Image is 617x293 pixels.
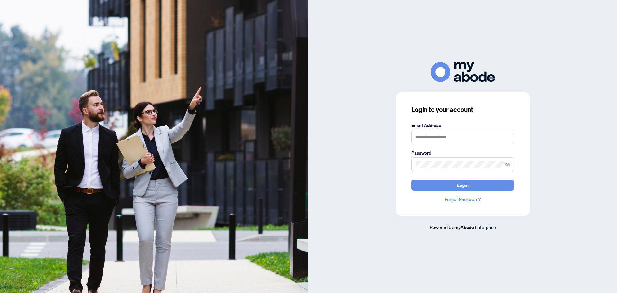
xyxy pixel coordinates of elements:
[475,224,496,230] span: Enterprise
[411,196,514,203] a: Forgot Password?
[454,224,474,231] a: myAbode
[411,105,514,114] h3: Login to your account
[457,180,469,190] span: Login
[505,162,510,167] span: eye-invisible
[411,150,514,157] label: Password
[430,224,453,230] span: Powered by
[411,180,514,191] button: Login
[431,62,495,82] img: ma-logo
[411,122,514,129] label: Email Address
